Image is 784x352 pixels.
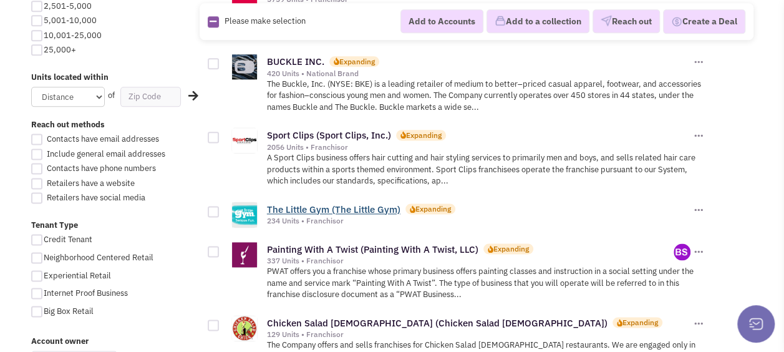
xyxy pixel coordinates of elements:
div: Expanding [339,56,375,67]
a: Chicken Salad [DEMOGRAPHIC_DATA] (Chicken Salad [DEMOGRAPHIC_DATA]) [267,317,607,329]
p: A Sport Clips business offers hair cutting and hair styling services to primarily men and boys, a... [267,152,705,187]
span: Neighborhood Centered Retail [44,252,153,263]
p: The Buckle, Inc. (NYSE: BKE) is a leading retailer of medium to better–priced casual apparel, foo... [267,79,705,114]
button: Add to a collection [486,10,589,34]
button: Add to Accounts [400,9,483,33]
label: Account owner [31,336,200,348]
span: Please make selection [225,16,306,26]
img: Rectangle.png [208,16,219,27]
span: Experiential Retail [44,270,111,281]
a: Painting With A Twist (Painting With A Twist, LLC) [267,243,478,255]
span: Contacts have email addresses [47,134,159,144]
a: The Little Gym (The Little Gym) [267,203,400,215]
a: BUCKLE INC. [267,56,324,67]
label: Tenant Type [31,220,200,232]
span: of [108,90,115,100]
img: VectorPaper_Plane.png [601,16,612,27]
label: Units located within [31,72,200,84]
img: icon-collection-lavender.png [495,16,506,27]
span: Include general email addresses [47,149,165,159]
span: 25,000+ [44,44,76,55]
label: Reach out methods [31,119,200,131]
div: Search Nearby [180,88,196,104]
div: Expanding [493,243,529,254]
span: Retailers have a website [47,178,135,188]
div: Expanding [622,317,658,328]
img: Deal-Dollar.png [671,15,682,29]
div: Expanding [406,130,442,140]
a: Sport Clips (Sport Clips, Inc.) [267,129,391,141]
span: Retailers have social media [47,192,145,203]
span: 2,501-5,000 [44,1,92,11]
span: Internet Proof Business [44,288,128,298]
input: Zip Code [120,87,181,107]
p: PWAT offers you a franchise whose primary business offers painting classes and instruction in a s... [267,266,705,301]
span: 5,001-10,000 [44,15,97,26]
span: Big Box Retail [44,306,94,316]
img: MHtuo8bh70aoaq4jd4kM9A.png [674,243,690,260]
div: 129 Units • Franchisor [267,330,691,340]
div: Expanding [415,203,451,214]
span: Contacts have phone numbers [47,163,156,174]
button: Reach out [593,10,660,34]
div: 420 Units • National Brand [267,69,691,79]
button: Create a Deal [663,9,745,34]
div: 234 Units • Franchisor [267,216,691,226]
div: 2056 Units • Franchisor [267,142,691,152]
span: 10,001-25,000 [44,30,102,41]
div: 337 Units • Franchisor [267,256,674,266]
span: Credit Tenant [44,234,92,245]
